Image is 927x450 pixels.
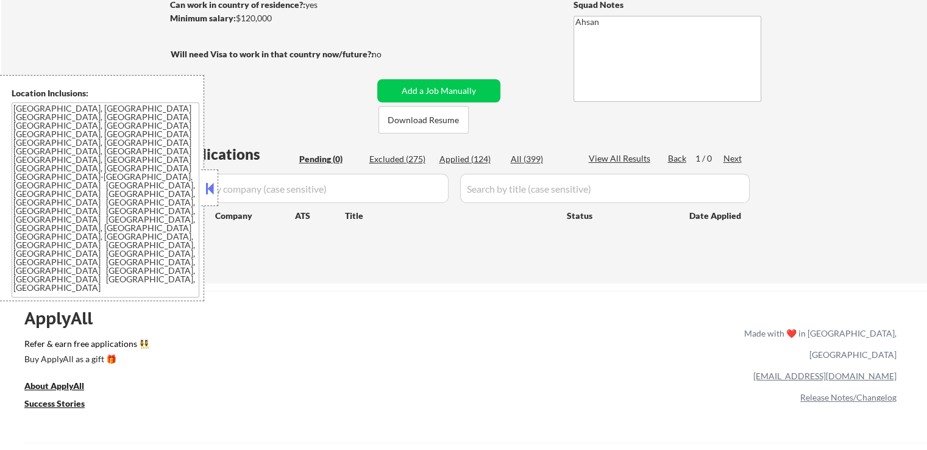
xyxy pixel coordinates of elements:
[369,153,430,165] div: Excluded (275)
[24,308,107,329] div: ApplyAll
[24,379,101,395] a: About ApplyAll
[439,153,500,165] div: Applied (124)
[170,12,373,24] div: $120,000
[668,152,687,165] div: Back
[24,355,146,363] div: Buy ApplyAll as a gift 🎁
[739,323,897,365] div: Made with ❤️ in [GEOGRAPHIC_DATA], [GEOGRAPHIC_DATA]
[567,204,672,226] div: Status
[753,371,897,381] a: [EMAIL_ADDRESS][DOMAIN_NAME]
[171,49,374,59] strong: Will need Visa to work in that country now/future?:
[378,106,469,134] button: Download Resume
[589,152,654,165] div: View All Results
[174,174,449,203] input: Search by company (case sensitive)
[345,210,555,222] div: Title
[372,48,407,60] div: no
[170,13,236,23] strong: Minimum salary:
[695,152,723,165] div: 1 / 0
[460,174,750,203] input: Search by title (case sensitive)
[299,153,360,165] div: Pending (0)
[511,153,572,165] div: All (399)
[24,340,489,352] a: Refer & earn free applications 👯‍♀️
[723,152,743,165] div: Next
[800,392,897,402] a: Release Notes/Changelog
[24,398,85,409] u: Success Stories
[12,87,199,99] div: Location Inclusions:
[377,79,500,102] button: Add a Job Manually
[689,210,743,222] div: Date Applied
[24,380,84,391] u: About ApplyAll
[174,147,295,162] div: Applications
[24,352,146,368] a: Buy ApplyAll as a gift 🎁
[24,397,101,412] a: Success Stories
[295,210,345,222] div: ATS
[215,210,295,222] div: Company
